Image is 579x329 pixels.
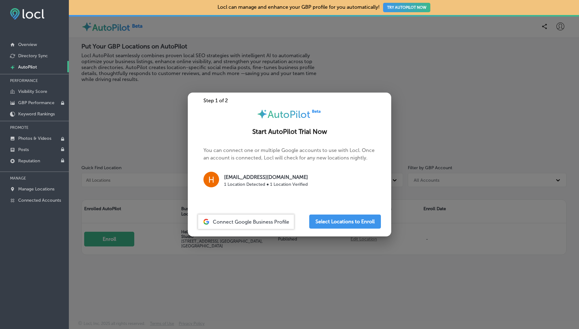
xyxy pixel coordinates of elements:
[18,111,55,117] p: Keyword Rankings
[10,8,44,20] img: fda3e92497d09a02dc62c9cd864e3231.png
[224,174,308,181] p: [EMAIL_ADDRESS][DOMAIN_NAME]
[213,219,289,225] span: Connect Google Business Profile
[18,158,40,164] p: Reputation
[18,198,61,203] p: Connected Accounts
[18,100,54,105] p: GBP Performance
[18,42,37,47] p: Overview
[188,98,391,104] div: Step 1 of 2
[257,109,268,119] img: autopilot-icon
[18,64,37,70] p: AutoPilot
[203,147,376,195] p: You can connect one or multiple Google accounts to use with Locl. Once an account is connected, L...
[224,181,308,188] p: 1 Location Detected ● 1 Location Verified
[310,109,323,114] img: Beta
[18,186,54,192] p: Manage Locations
[18,147,29,152] p: Posts
[309,215,381,229] button: Select Locations to Enroll
[18,53,48,58] p: Directory Sync
[383,3,430,12] button: TRY AUTOPILOT NOW
[268,109,310,120] span: AutoPilot
[18,89,47,94] p: Visibility Score
[195,128,384,136] h2: Start AutoPilot Trial Now
[18,136,51,141] p: Photos & Videos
